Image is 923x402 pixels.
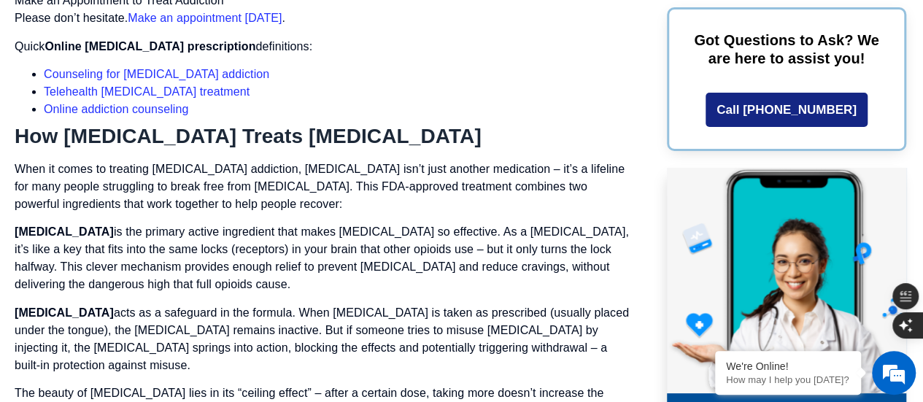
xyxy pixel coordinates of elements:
strong: Online [MEDICAL_DATA] prescription [45,40,255,53]
a: Make an appointment [DATE] [128,12,282,24]
p: When it comes to treating [MEDICAL_DATA] addiction, [MEDICAL_DATA] isn’t just another medication ... [15,161,634,213]
img: Online Suboxone Treatment - Opioid Addiction Treatment using phone [667,168,906,393]
h2: How [MEDICAL_DATA] Treats [MEDICAL_DATA] [15,124,634,149]
p: acts as a safeguard in the formula. When [MEDICAL_DATA] is taken as prescribed (usually placed un... [15,304,634,374]
p: Got Questions to Ask? We are here to assist you! [691,31,882,68]
strong: [MEDICAL_DATA] [15,225,114,238]
a: Call [PHONE_NUMBER] [706,93,868,127]
div: We're Online! [726,360,850,372]
a: Online addiction counseling [44,103,188,115]
a: Counseling for [MEDICAL_DATA] addiction [44,68,269,80]
span: Call [PHONE_NUMBER] [717,104,857,116]
p: How may I help you today? [726,374,850,385]
strong: [MEDICAL_DATA] [15,306,114,319]
a: Telehealth [MEDICAL_DATA] treatment [44,85,250,98]
p: is the primary active ingredient that makes [MEDICAL_DATA] so effective. As a [MEDICAL_DATA], it’... [15,223,634,293]
p: Quick definitions: [15,38,634,55]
